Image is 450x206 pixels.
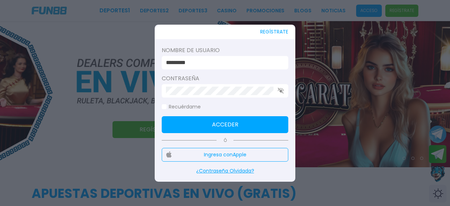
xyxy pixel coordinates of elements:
label: Contraseña [162,74,288,83]
label: Nombre de usuario [162,46,288,55]
button: REGÍSTRATE [260,25,288,39]
button: Acceder [162,116,288,133]
label: Recuérdame [162,103,201,111]
button: Ingresa conApple [162,148,288,162]
p: ¿Contraseña Olvidada? [162,167,288,175]
p: Ó [162,137,288,144]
